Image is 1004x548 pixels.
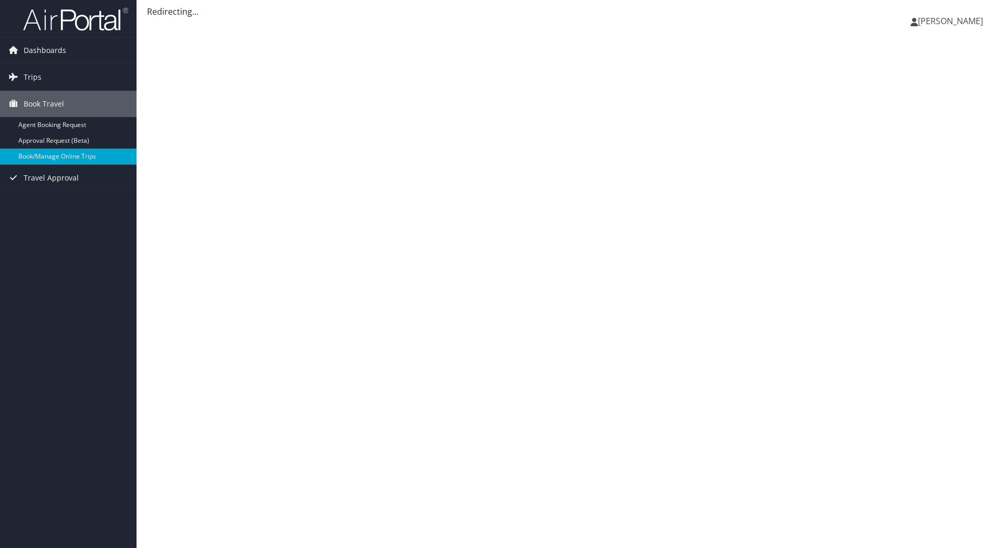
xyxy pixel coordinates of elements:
div: Redirecting... [147,5,993,18]
span: Trips [24,64,41,90]
span: Travel Approval [24,165,79,191]
a: [PERSON_NAME] [911,5,993,37]
span: Book Travel [24,91,64,117]
span: Dashboards [24,37,66,64]
img: airportal-logo.png [23,7,128,31]
span: [PERSON_NAME] [918,15,983,27]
